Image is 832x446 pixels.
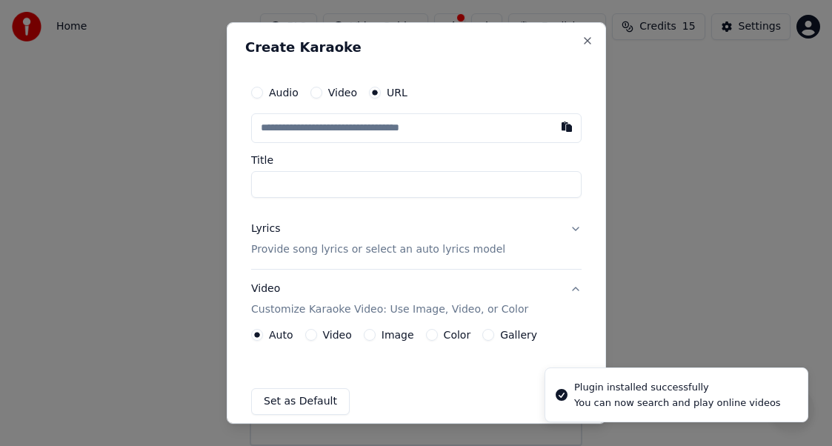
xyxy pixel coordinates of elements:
div: Video [251,282,528,317]
label: Color [443,330,470,340]
label: Auto [269,330,293,340]
p: Customize Karaoke Video: Use Image, Video, or Color [251,302,528,317]
div: Lyrics [251,222,280,236]
label: Image [381,330,413,340]
label: URL [387,87,407,98]
label: Gallery [500,330,537,340]
label: Video [327,87,356,98]
p: Provide song lyrics or select an auto lyrics model [251,242,505,257]
label: Audio [269,87,299,98]
label: Video [322,330,351,340]
label: Title [251,155,582,165]
div: VideoCustomize Karaoke Video: Use Image, Video, or Color [251,329,582,427]
h2: Create Karaoke [245,41,588,54]
button: Set as Default [251,388,350,415]
button: VideoCustomize Karaoke Video: Use Image, Video, or Color [251,270,582,329]
button: LyricsProvide song lyrics or select an auto lyrics model [251,210,582,269]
